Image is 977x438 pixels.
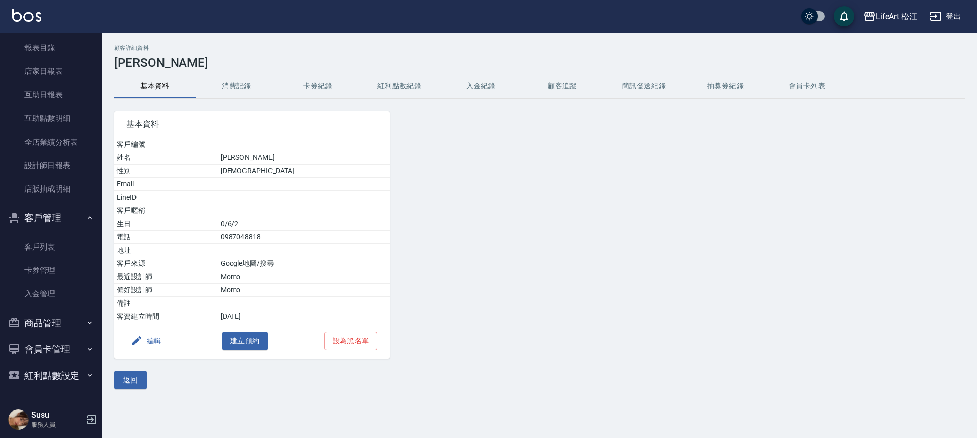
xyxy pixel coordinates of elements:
[222,332,268,350] button: 建立預約
[603,74,685,98] button: 簡訊發送紀錄
[114,138,218,151] td: 客戶編號
[196,74,277,98] button: 消費記錄
[324,332,377,350] button: 設為黑名單
[126,332,166,350] button: 編輯
[218,270,390,284] td: Momo
[114,45,965,51] h2: 顧客詳細資料
[114,284,218,297] td: 偏好設計師
[440,74,522,98] button: 入金紀錄
[218,217,390,231] td: 0/6/2
[114,191,218,204] td: LineID
[4,282,98,306] a: 入金管理
[522,74,603,98] button: 顧客追蹤
[4,336,98,363] button: 會員卡管理
[4,363,98,389] button: 紅利點數設定
[4,36,98,60] a: 報表目錄
[834,6,854,26] button: save
[8,409,29,430] img: Person
[218,165,390,178] td: [DEMOGRAPHIC_DATA]
[114,204,218,217] td: 客戶暱稱
[114,297,218,310] td: 備註
[114,270,218,284] td: 最近設計師
[766,74,848,98] button: 會員卡列表
[218,151,390,165] td: [PERSON_NAME]
[4,60,98,83] a: 店家日報表
[114,74,196,98] button: 基本資料
[114,310,218,323] td: 客資建立時間
[126,119,377,129] span: 基本資料
[4,106,98,130] a: 互助點數明細
[114,165,218,178] td: 性別
[31,410,83,420] h5: Susu
[4,154,98,177] a: 設計師日報表
[114,231,218,244] td: 電話
[4,205,98,231] button: 客戶管理
[685,74,766,98] button: 抽獎券紀錄
[876,10,918,23] div: LifeArt 松江
[114,178,218,191] td: Email
[114,257,218,270] td: 客戶來源
[218,231,390,244] td: 0987048818
[277,74,359,98] button: 卡券紀錄
[4,130,98,154] a: 全店業績分析表
[859,6,922,27] button: LifeArt 松江
[114,244,218,257] td: 地址
[31,420,83,429] p: 服務人員
[114,151,218,165] td: 姓名
[926,7,965,26] button: 登出
[4,83,98,106] a: 互助日報表
[4,310,98,337] button: 商品管理
[114,56,965,70] h3: [PERSON_NAME]
[218,310,390,323] td: [DATE]
[4,235,98,259] a: 客戶列表
[218,257,390,270] td: Google地圖/搜尋
[114,371,147,390] button: 返回
[12,9,41,22] img: Logo
[4,177,98,201] a: 店販抽成明細
[4,259,98,282] a: 卡券管理
[218,284,390,297] td: Momo
[359,74,440,98] button: 紅利點數紀錄
[114,217,218,231] td: 生日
